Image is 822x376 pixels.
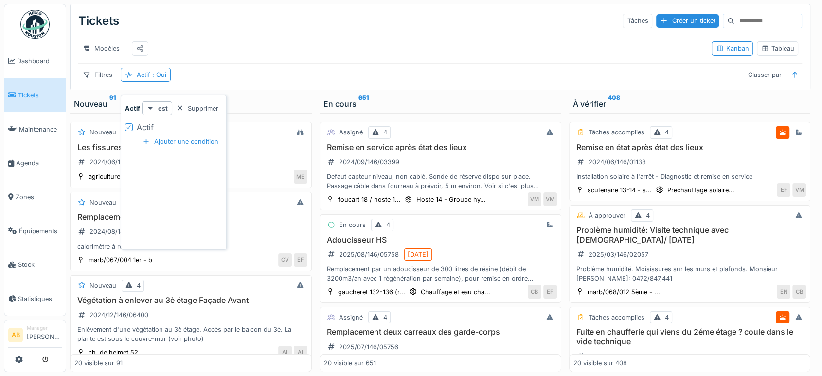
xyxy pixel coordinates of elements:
strong: est [158,104,168,113]
div: VM [543,192,557,206]
div: Créer un ticket [656,14,719,27]
span: Tickets [18,91,62,100]
div: ME [294,170,307,184]
h3: Remplacement calorimètre [74,212,307,222]
div: Classer par [743,68,786,82]
strong: Actif [125,104,140,113]
div: AI [278,346,292,359]
div: Nouveau [89,198,116,207]
div: Tâches [623,14,652,28]
span: : Oui [150,71,166,78]
div: Modèles [78,41,124,56]
img: Badge_color-CXgf-gQk.svg [20,10,50,39]
sup: 651 [358,98,369,110]
div: À vérifier [573,98,807,110]
div: À approuver [589,211,625,220]
div: 2025/07/146/05756 [339,342,398,352]
div: Nouveau [74,98,308,110]
div: Assigné [339,313,363,322]
div: 2024/06/146/01138 [589,157,646,167]
div: 2024/06/146/01183 [89,157,147,167]
div: 2024/12/146/06400 [89,310,148,320]
div: Préchauffage solaire... [667,186,734,195]
div: VM [528,192,541,206]
div: 20 visible sur 651 [324,358,376,368]
div: En cours [339,220,366,229]
div: 4 [646,211,650,220]
div: Nouveau [89,281,116,290]
div: Tâches accomplies [589,128,644,137]
div: Nouveau [89,128,116,137]
div: [DATE] [408,250,429,259]
h3: Problème humidité: Visite technique avec [DEMOGRAPHIC_DATA]/ [DATE] [573,226,806,244]
div: 4 [665,128,669,137]
div: Filtres [78,68,117,82]
div: 2024/08/146/03041 [89,227,148,236]
div: VM [792,183,806,197]
div: Ajouter une condition [139,135,222,148]
h3: Fuite en chaufferie qui viens du 2éme étage ? coule dans le vide technique [573,327,806,346]
div: 2024/09/146/03399 [339,157,399,167]
div: EF [294,253,307,267]
div: scutenaire 13-14 - s... [588,186,652,195]
span: Dashboard [17,56,62,66]
span: Stock [18,260,62,269]
div: CB [528,285,541,299]
div: calorimètre à remplacer [74,242,307,251]
div: EF [777,183,790,197]
div: En cours [323,98,557,110]
div: marb/068/012 5ème - ... [588,287,660,297]
div: EF [543,285,557,299]
div: Enlèvement d'une végétation au 3è étage. Accès par le balcon du 3è. La plante est sous le couvre-... [74,325,307,343]
div: Actif [137,121,154,133]
div: 20 visible sur 408 [573,358,627,368]
h3: Végétation à enlever au 3è étage Façade Avant [74,296,307,305]
h3: Les fissures de façade [74,143,307,152]
div: Remplacement par un adoucisseur de 300 litres de résine (débit de 3200m3/an avec 1 régénération p... [324,264,557,283]
div: 4 [386,220,390,229]
div: 2025/08/146/05758 [339,250,399,259]
li: [PERSON_NAME] [27,324,62,345]
div: Tickets [78,8,119,34]
div: Problème humidité. Moisissures sur les murs et plafonds. Monsieur [PERSON_NAME]: 0472/847,441 [573,264,806,283]
div: gaucheret 132-136 (r... [338,287,405,297]
div: marb/067/004 1er - b [89,255,152,264]
span: Maintenance [19,125,62,134]
span: Zones [16,192,62,202]
div: 4 [383,128,387,137]
div: 4 [383,313,387,322]
span: Agenda [16,158,62,168]
h3: Remise en service après état des lieux [324,143,557,152]
div: 4 [665,313,669,322]
div: EN [777,285,790,299]
span: Équipements [19,226,62,236]
div: CB [792,285,806,299]
h3: Remise en état après état des lieux [573,143,806,152]
div: Chauffage et eau cha... [421,287,490,297]
div: 2024/12/146/07007 [589,352,646,361]
h3: Remplacement deux carreaux des garde-corps [324,327,557,337]
div: Assigné [339,128,363,137]
div: Defaut capteur niveau, non cablé. Sonde de réserve dispo sur place. Passage câble dans fourreau à... [324,172,557,190]
div: 2025/03/146/02057 [589,250,648,259]
div: CV [278,253,292,267]
div: Supprimer [172,102,222,115]
div: Hoste 14 - Groupe hy... [416,195,486,204]
div: Tâches accomplies [589,313,644,322]
div: foucart 18 / hoste 1... [338,195,401,204]
div: 4 [137,281,141,290]
sup: 91 [109,98,116,110]
span: Statistiques [18,294,62,303]
li: AB [8,328,23,342]
div: ch. de helmet 52 [89,348,138,357]
h3: Adoucisseur HS [324,235,557,244]
div: Kanban [716,44,749,53]
div: Actif [137,70,166,79]
sup: 408 [608,98,620,110]
div: Manager [27,324,62,332]
div: Installation solaire à l'arrêt - Diagnostic et remise en service [573,172,806,181]
div: 20 visible sur 91 [74,358,123,368]
div: Tableau [761,44,794,53]
div: AI [294,346,307,359]
div: agriculture 182 / ma... [89,172,153,181]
